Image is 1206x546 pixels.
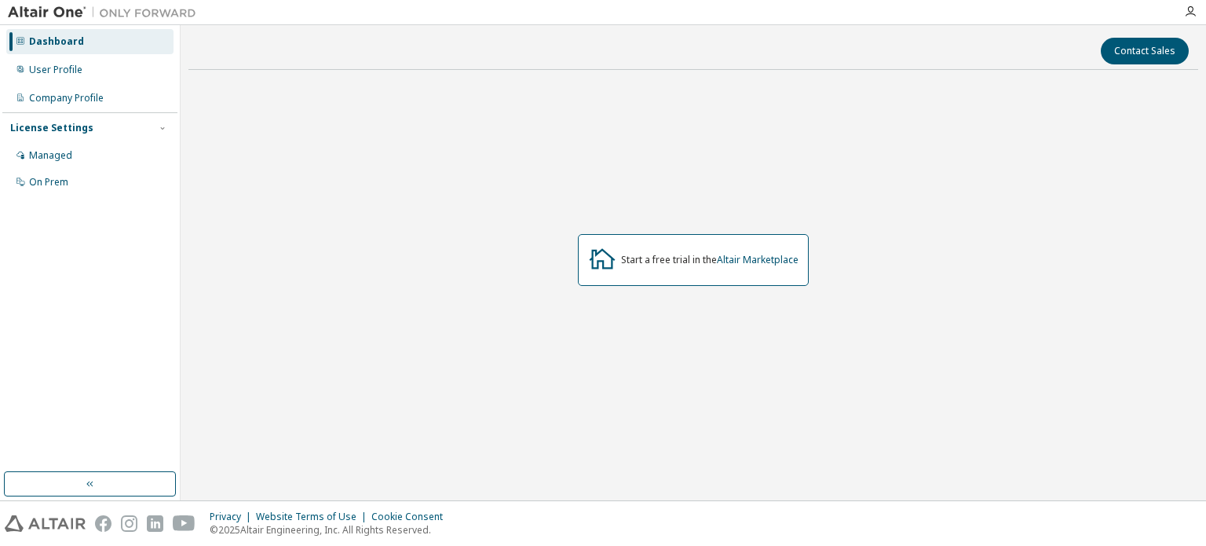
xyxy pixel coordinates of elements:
[10,122,93,134] div: License Settings
[147,515,163,532] img: linkedin.svg
[29,176,68,189] div: On Prem
[29,35,84,48] div: Dashboard
[621,254,799,266] div: Start a free trial in the
[8,5,204,20] img: Altair One
[5,515,86,532] img: altair_logo.svg
[173,515,196,532] img: youtube.svg
[95,515,111,532] img: facebook.svg
[29,64,82,76] div: User Profile
[29,92,104,104] div: Company Profile
[717,253,799,266] a: Altair Marketplace
[210,523,452,537] p: © 2025 Altair Engineering, Inc. All Rights Reserved.
[256,511,371,523] div: Website Terms of Use
[121,515,137,532] img: instagram.svg
[1101,38,1189,64] button: Contact Sales
[371,511,452,523] div: Cookie Consent
[29,149,72,162] div: Managed
[210,511,256,523] div: Privacy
